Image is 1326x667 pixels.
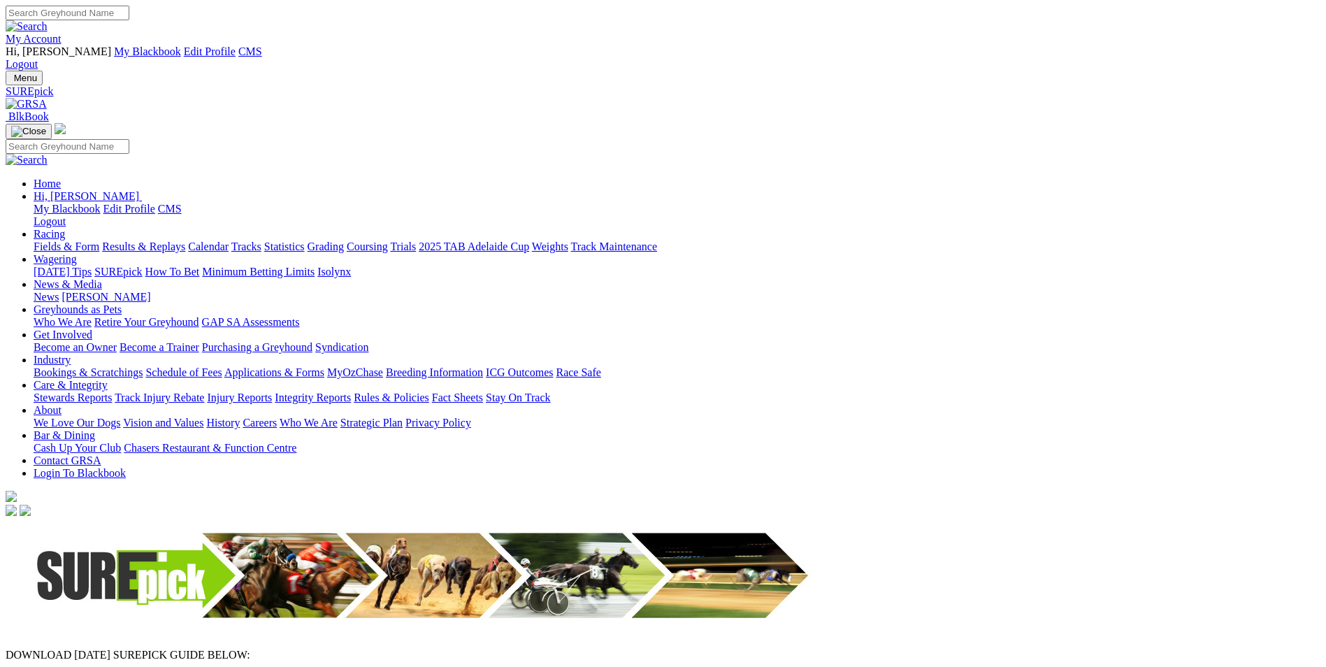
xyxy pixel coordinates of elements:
[103,203,155,215] a: Edit Profile
[34,190,139,202] span: Hi, [PERSON_NAME]
[34,228,65,240] a: Racing
[115,392,204,403] a: Track Injury Rebate
[6,505,17,516] img: facebook.svg
[327,366,383,378] a: MyOzChase
[6,110,49,122] a: BlkBook
[419,241,529,252] a: 2025 TAB Adelaide Cup
[6,85,1320,98] a: SUREpick
[34,379,108,391] a: Care & Integrity
[206,417,240,429] a: History
[34,241,99,252] a: Fields & Form
[347,241,388,252] a: Coursing
[386,366,483,378] a: Breeding Information
[34,266,1320,278] div: Wagering
[34,354,71,366] a: Industry
[55,123,66,134] img: logo-grsa-white.png
[6,45,111,57] span: Hi, [PERSON_NAME]
[6,33,62,45] a: My Account
[34,266,92,278] a: [DATE] Tips
[202,266,315,278] a: Minimum Betting Limits
[224,366,324,378] a: Applications & Forms
[34,442,1320,454] div: Bar & Dining
[202,341,312,353] a: Purchasing a Greyhound
[34,303,122,315] a: Greyhounds as Pets
[34,467,126,479] a: Login To Blackbook
[34,215,66,227] a: Logout
[6,519,844,633] img: Surepick_banner_2.jpg
[6,20,48,33] img: Search
[354,392,429,403] a: Rules & Policies
[308,241,344,252] a: Grading
[231,241,261,252] a: Tracks
[238,45,262,57] a: CMS
[34,366,1320,379] div: Industry
[556,366,600,378] a: Race Safe
[34,392,1320,404] div: Care & Integrity
[11,126,46,137] img: Close
[532,241,568,252] a: Weights
[340,417,403,429] a: Strategic Plan
[34,442,121,454] a: Cash Up Your Club
[34,341,117,353] a: Become an Owner
[34,392,112,403] a: Stewards Reports
[34,203,101,215] a: My Blackbook
[124,442,296,454] a: Chasers Restaurant & Function Centre
[6,124,52,139] button: Toggle navigation
[34,417,120,429] a: We Love Our Dogs
[34,404,62,416] a: About
[120,341,199,353] a: Become a Trainer
[34,190,142,202] a: Hi, [PERSON_NAME]
[390,241,416,252] a: Trials
[158,203,182,215] a: CMS
[34,178,61,189] a: Home
[34,316,92,328] a: Who We Are
[34,316,1320,329] div: Greyhounds as Pets
[34,291,59,303] a: News
[571,241,657,252] a: Track Maintenance
[8,110,49,122] span: BlkBook
[486,392,550,403] a: Stay On Track
[34,429,95,441] a: Bar & Dining
[6,45,1320,71] div: My Account
[6,58,38,70] a: Logout
[317,266,351,278] a: Isolynx
[94,266,142,278] a: SUREpick
[34,278,102,290] a: News & Media
[188,241,229,252] a: Calendar
[145,266,200,278] a: How To Bet
[207,392,272,403] a: Injury Reports
[243,417,277,429] a: Careers
[6,139,129,154] input: Search
[14,73,37,83] span: Menu
[6,71,43,85] button: Toggle navigation
[34,291,1320,303] div: News & Media
[6,98,47,110] img: GRSA
[102,241,185,252] a: Results & Replays
[275,392,351,403] a: Integrity Reports
[184,45,236,57] a: Edit Profile
[34,329,92,340] a: Get Involved
[202,316,300,328] a: GAP SA Assessments
[114,45,181,57] a: My Blackbook
[432,392,483,403] a: Fact Sheets
[6,491,17,502] img: logo-grsa-white.png
[34,203,1320,228] div: Hi, [PERSON_NAME]
[315,341,368,353] a: Syndication
[20,505,31,516] img: twitter.svg
[123,417,203,429] a: Vision and Values
[94,316,199,328] a: Retire Your Greyhound
[34,454,101,466] a: Contact GRSA
[280,417,338,429] a: Who We Are
[34,241,1320,253] div: Racing
[145,366,222,378] a: Schedule of Fees
[486,366,553,378] a: ICG Outcomes
[62,291,150,303] a: [PERSON_NAME]
[34,366,143,378] a: Bookings & Scratchings
[264,241,305,252] a: Statistics
[6,154,48,166] img: Search
[34,417,1320,429] div: About
[6,6,129,20] input: Search
[34,253,77,265] a: Wagering
[34,341,1320,354] div: Get Involved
